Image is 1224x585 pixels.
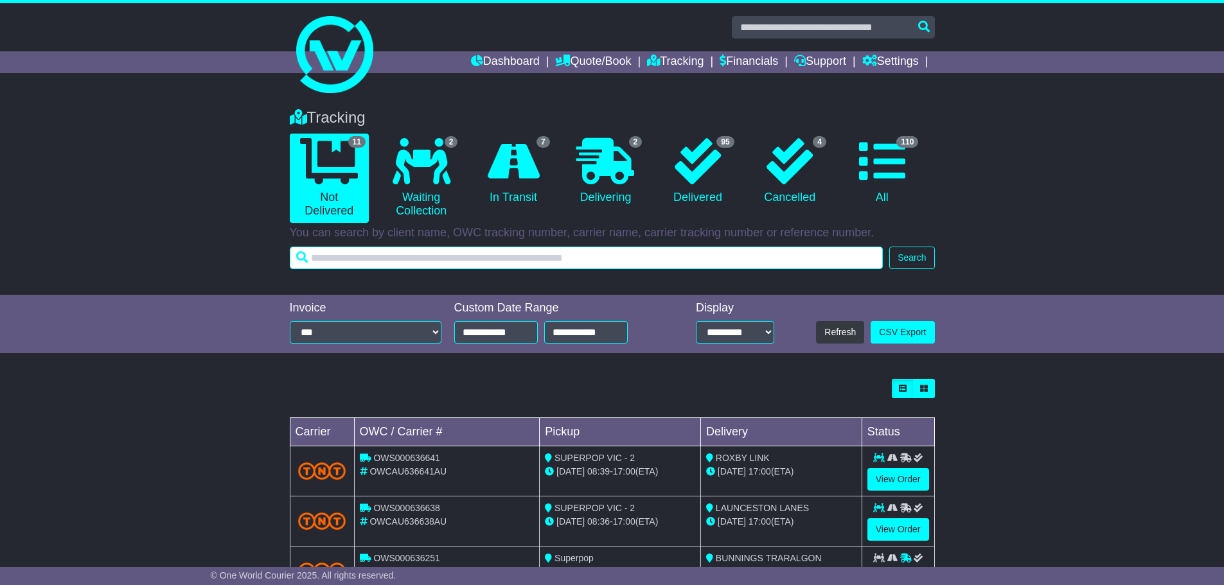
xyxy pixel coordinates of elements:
span: 17:00 [749,466,771,476]
td: Delivery [700,418,862,446]
span: 110 [896,136,918,148]
a: 2 Waiting Collection [382,134,461,223]
span: OWCAU636638AU [369,516,447,527]
td: OWC / Carrier # [354,418,540,446]
a: 2 Delivering [566,134,645,209]
a: Financials [720,51,778,73]
span: 95 [716,136,734,148]
button: Search [889,247,934,269]
span: 11 [348,136,366,148]
a: 110 All [842,134,921,209]
a: Tracking [647,51,704,73]
span: [DATE] [556,516,585,527]
div: (ETA) [706,565,856,579]
img: TNT_Domestic.png [298,512,346,530]
span: ROXBY LINK [716,453,770,463]
span: [DATE] [556,466,585,476]
a: Dashboard [471,51,540,73]
div: (ETA) [706,515,856,528]
a: Settings [862,51,919,73]
span: OWS000636641 [373,453,440,463]
td: Pickup [540,418,701,446]
td: Carrier [290,418,354,446]
span: © One World Courier 2025. All rights reserved. [211,570,396,581]
a: View Order [867,468,929,491]
a: 11 Not Delivered [290,134,369,223]
img: TNT_Domestic.png [298,563,346,580]
a: Support [794,51,846,73]
img: TNT_Domestic.png [298,462,346,480]
span: SUPERPOP VIC - 2 [554,453,635,463]
span: LAUNCESTON LANES [716,503,809,513]
span: 17:00 [749,516,771,527]
div: Tracking [283,109,941,127]
span: Superpop [554,553,594,563]
span: 08:36 [587,516,610,527]
a: 7 In Transit [474,134,553,209]
div: - (ETA) [545,565,695,579]
a: 4 Cancelled [750,134,829,209]
span: 08:39 [587,466,610,476]
span: [DATE] [718,516,746,527]
span: SUPERPOP VIC - 2 [554,503,635,513]
div: - (ETA) [545,465,695,478]
a: CSV Export [871,321,934,344]
td: Status [862,418,934,446]
div: Display [696,301,774,315]
span: 4 [813,136,826,148]
span: 17:00 [613,466,635,476]
div: Invoice [290,301,441,315]
div: Custom Date Range [454,301,661,315]
span: [DATE] [718,466,746,476]
span: OWCAU636641AU [369,466,447,476]
span: 17:00 [613,516,635,527]
span: OWS000636251 [373,553,440,563]
p: You can search by client name, OWC tracking number, carrier name, carrier tracking number or refe... [290,226,935,240]
div: (ETA) [706,465,856,478]
a: View Order [867,518,929,541]
button: Refresh [816,321,864,344]
span: BUNNINGS TRARALGON [716,553,822,563]
a: Quote/Book [555,51,631,73]
div: - (ETA) [545,515,695,528]
span: 7 [537,136,550,148]
span: 2 [629,136,643,148]
span: 2 [445,136,458,148]
span: OWS000636638 [373,503,440,513]
a: 95 Delivered [658,134,737,209]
